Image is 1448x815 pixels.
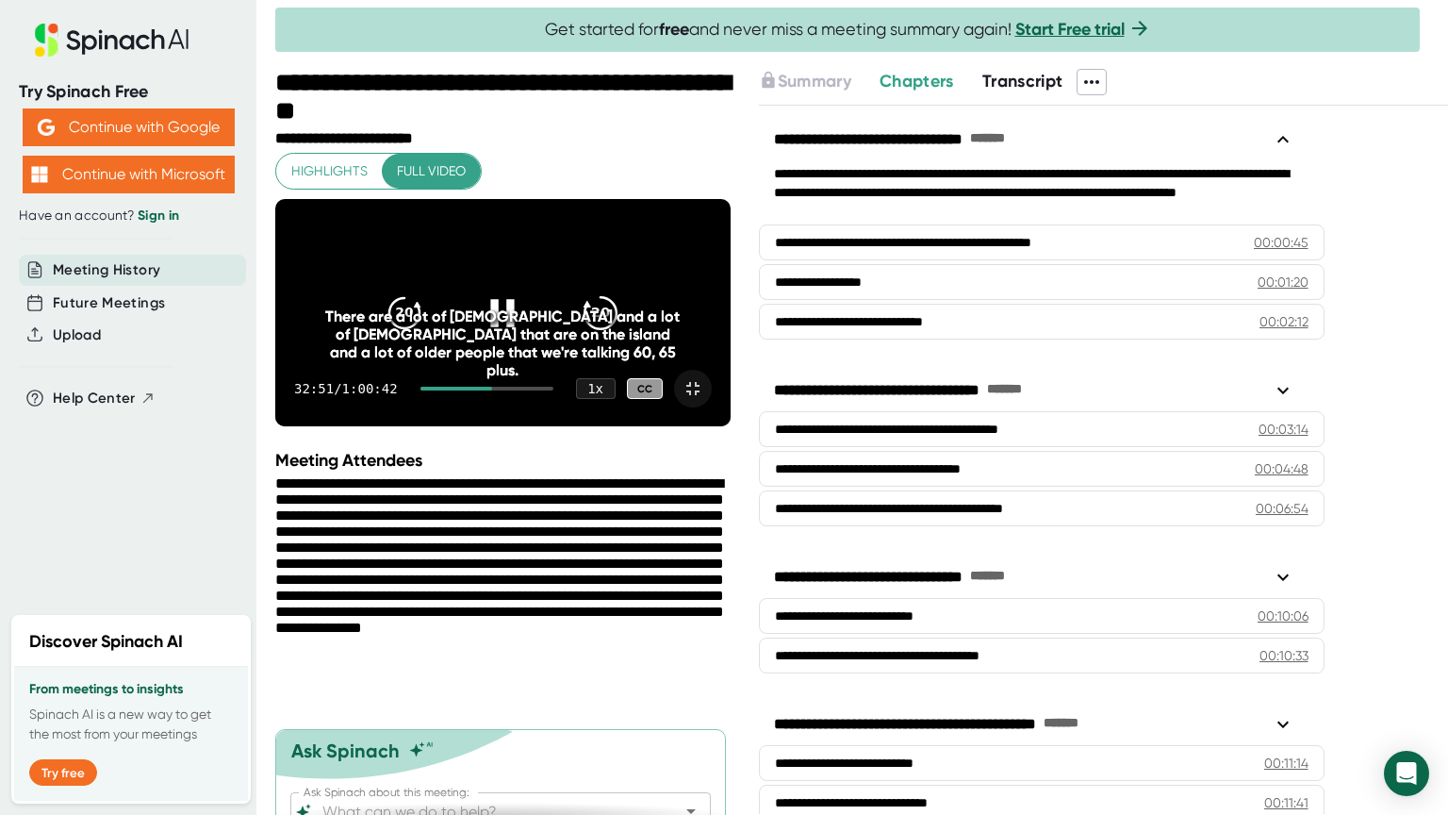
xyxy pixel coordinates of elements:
button: Highlights [276,154,383,189]
span: Chapters [880,71,954,91]
p: Spinach AI is a new way to get the most from your meetings [29,705,233,744]
span: Transcript [982,71,1063,91]
div: 00:10:06 [1258,607,1308,625]
div: 00:11:14 [1264,754,1308,773]
div: 1 x [576,378,616,399]
h2: Discover Spinach AI [29,629,183,655]
div: Have an account? [19,208,238,225]
div: 32:51 / 1:00:42 [294,381,398,396]
span: Get started for and never miss a meeting summary again! [545,19,1151,41]
div: 00:03:14 [1259,420,1308,439]
span: Help Center [53,388,136,409]
button: Continue with Google [23,108,235,146]
b: free [659,19,689,40]
div: 00:00:45 [1254,233,1308,252]
div: Try Spinach Free [19,81,238,103]
div: 00:06:54 [1256,499,1308,518]
div: Meeting Attendees [275,450,735,471]
div: 00:01:20 [1258,273,1308,291]
div: 00:02:12 [1259,312,1308,331]
button: Future Meetings [53,292,165,314]
span: Summary [778,71,851,91]
button: Transcript [982,69,1063,94]
button: Full video [382,154,481,189]
div: 00:11:41 [1264,793,1308,812]
button: Upload [53,324,101,346]
button: Try free [29,759,97,786]
span: Full video [397,159,466,183]
div: 00:04:48 [1255,459,1308,478]
div: 00:10:33 [1259,646,1308,665]
button: Continue with Microsoft [23,156,235,193]
button: Help Center [53,388,156,409]
span: Highlights [291,159,368,183]
button: Meeting History [53,259,160,281]
button: Summary [759,69,851,94]
button: Chapters [880,69,954,94]
h3: From meetings to insights [29,682,233,697]
div: There are a lot of [DEMOGRAPHIC_DATA] and a lot of [DEMOGRAPHIC_DATA] that are on the island and ... [321,308,684,379]
a: Sign in [138,208,179,224]
a: Start Free trial [1015,19,1125,40]
div: Ask Spinach [291,740,400,762]
div: Open Intercom Messenger [1384,751,1429,796]
img: Aehbyd4JwY73AAAAAElFTkSuQmCC [38,119,55,136]
div: CC [627,378,663,400]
